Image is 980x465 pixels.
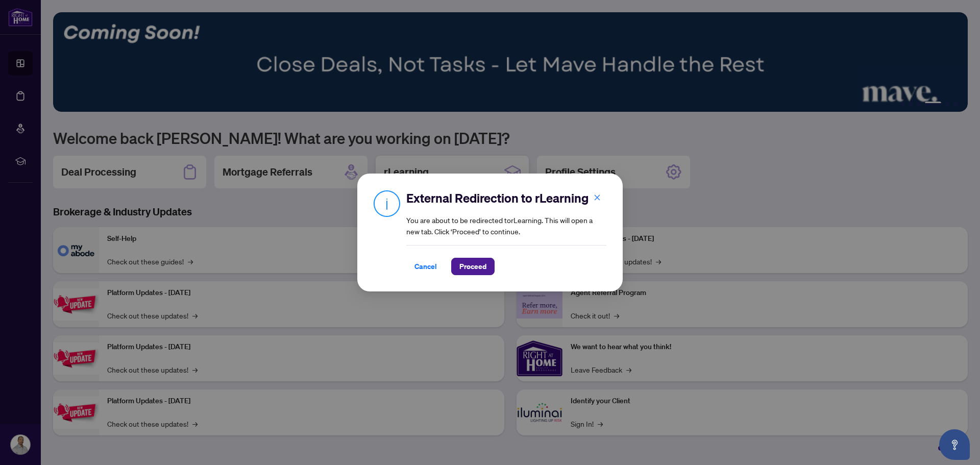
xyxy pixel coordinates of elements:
span: Proceed [459,258,486,275]
button: Open asap [939,429,970,460]
img: Info Icon [374,190,400,217]
span: close [594,194,601,201]
h2: External Redirection to rLearning [406,190,606,206]
button: Cancel [406,258,445,275]
button: Proceed [451,258,495,275]
span: Cancel [414,258,437,275]
div: You are about to be redirected to rLearning . This will open a new tab. Click ‘Proceed’ to continue. [406,190,606,275]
